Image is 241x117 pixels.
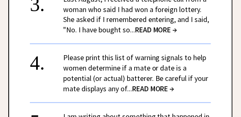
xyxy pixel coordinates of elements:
span: READ MORE → [135,25,177,35]
div: 4. [30,53,63,68]
a: Please print this list of warning signals to help women determine if a mate or date is a potentia... [63,53,209,94]
span: READ MORE → [132,84,175,94]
